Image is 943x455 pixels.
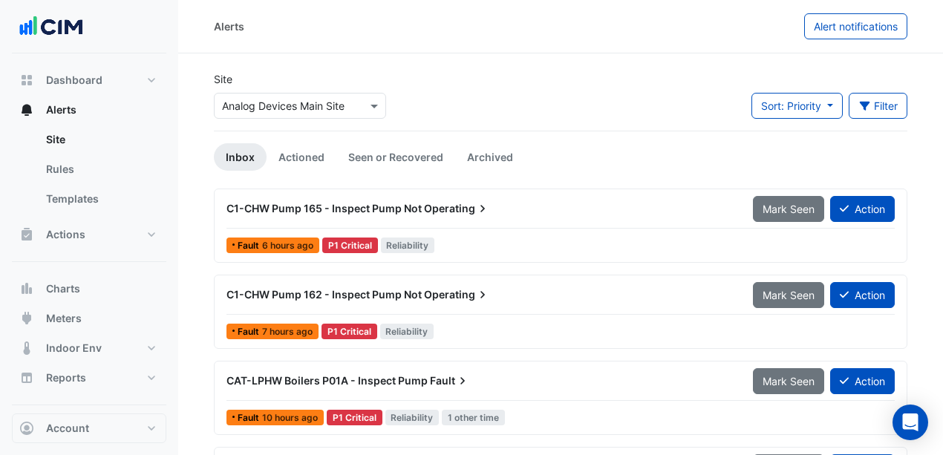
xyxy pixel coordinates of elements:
[814,20,898,33] span: Alert notifications
[12,95,166,125] button: Alerts
[753,368,824,394] button: Mark Seen
[763,203,815,215] span: Mark Seen
[849,93,908,119] button: Filter
[763,375,815,387] span: Mark Seen
[46,311,82,326] span: Meters
[12,220,166,249] button: Actions
[424,201,490,216] span: Operating
[238,241,262,250] span: Fault
[34,154,166,184] a: Rules
[226,374,428,387] span: CAT-LPHW Boilers P01A - Inspect Pump
[34,125,166,154] a: Site
[12,125,166,220] div: Alerts
[761,99,821,112] span: Sort: Priority
[46,370,86,385] span: Reports
[830,196,895,222] button: Action
[19,102,34,117] app-icon: Alerts
[46,341,102,356] span: Indoor Env
[19,281,34,296] app-icon: Charts
[12,304,166,333] button: Meters
[763,289,815,301] span: Mark Seen
[455,143,525,171] a: Archived
[214,19,244,34] div: Alerts
[46,73,102,88] span: Dashboard
[214,143,267,171] a: Inbox
[804,13,907,39] button: Alert notifications
[893,405,928,440] div: Open Intercom Messenger
[430,373,470,388] span: Fault
[381,238,435,253] span: Reliability
[424,287,490,302] span: Operating
[238,413,262,422] span: Fault
[12,274,166,304] button: Charts
[18,12,85,42] img: Company Logo
[12,65,166,95] button: Dashboard
[19,311,34,326] app-icon: Meters
[262,412,318,423] span: Mon 15-Sep-2025 00:00 IST
[46,421,89,436] span: Account
[336,143,455,171] a: Seen or Recovered
[753,196,824,222] button: Mark Seen
[238,327,262,336] span: Fault
[46,227,85,242] span: Actions
[262,240,313,251] span: Mon 15-Sep-2025 03:15 IST
[214,71,232,87] label: Site
[830,368,895,394] button: Action
[19,370,34,385] app-icon: Reports
[12,363,166,393] button: Reports
[322,324,377,339] div: P1 Critical
[34,184,166,214] a: Templates
[226,202,422,215] span: C1-CHW Pump 165 - Inspect Pump Not
[830,282,895,308] button: Action
[327,410,382,425] div: P1 Critical
[267,143,336,171] a: Actioned
[380,324,434,339] span: Reliability
[19,227,34,242] app-icon: Actions
[226,288,422,301] span: C1-CHW Pump 162 - Inspect Pump Not
[442,410,505,425] span: 1 other time
[12,413,166,443] button: Account
[322,238,378,253] div: P1 Critical
[12,333,166,363] button: Indoor Env
[262,326,313,337] span: Mon 15-Sep-2025 03:00 IST
[385,410,440,425] span: Reliability
[753,282,824,308] button: Mark Seen
[46,102,76,117] span: Alerts
[46,281,80,296] span: Charts
[19,341,34,356] app-icon: Indoor Env
[19,73,34,88] app-icon: Dashboard
[751,93,843,119] button: Sort: Priority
